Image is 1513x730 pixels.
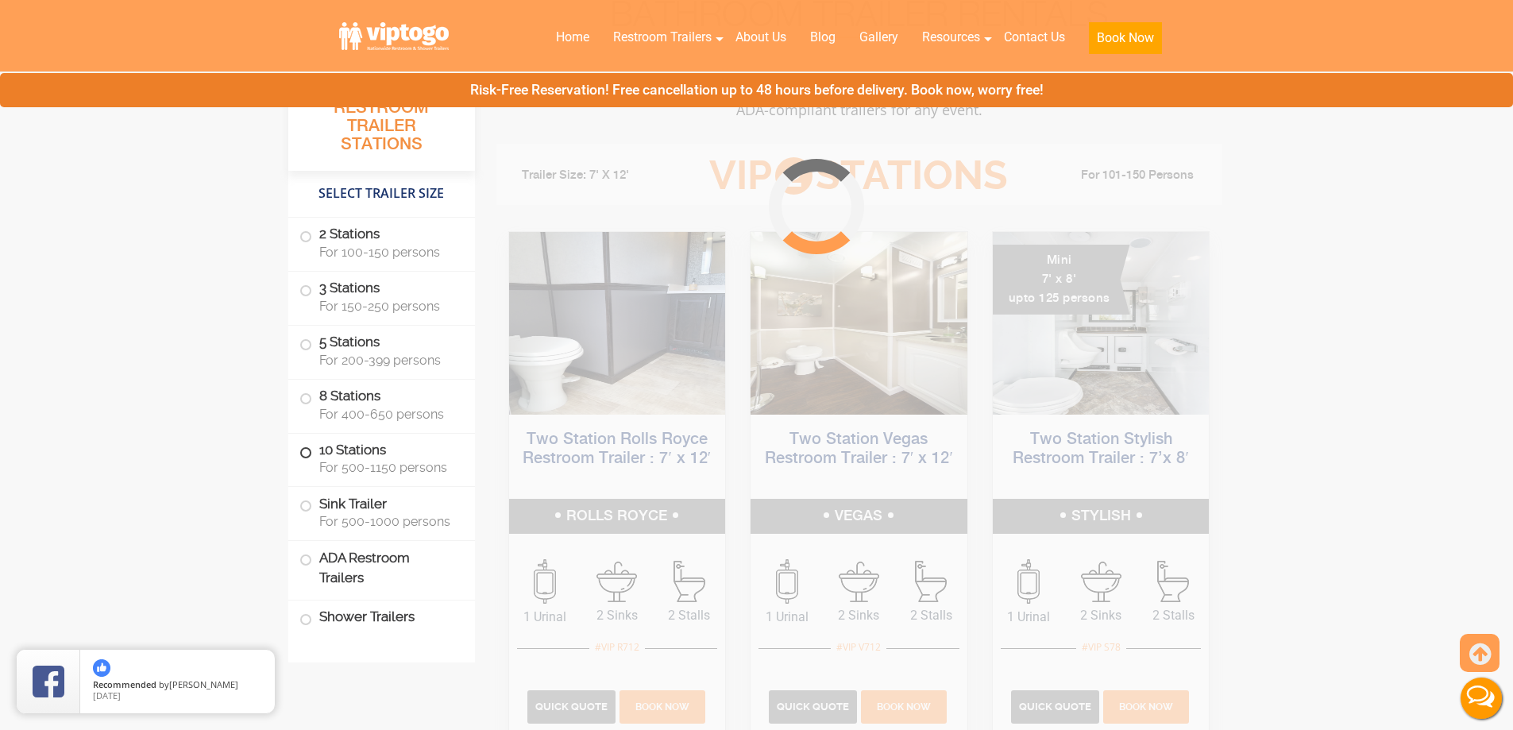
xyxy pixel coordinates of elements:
a: Gallery [847,20,910,55]
a: Resources [910,20,992,55]
label: 2 Stations [299,218,464,267]
a: Blog [798,20,847,55]
a: Quick Quote [1011,698,1102,713]
a: Two Station Vegas Restroom Trailer : 7′ x 12′ [765,431,953,467]
span: 2 Stalls [895,606,967,625]
img: thumbs up icon [93,659,110,677]
span: 2 Sinks [823,606,895,625]
label: 5 Stations [299,326,464,375]
span: For 100-150 persons [319,245,456,260]
img: an icon of urinal [534,559,556,604]
a: Book Now [617,698,707,713]
span: For 200-399 persons [319,353,456,368]
span: Recommended [93,678,156,690]
h4: Select Trailer Size [288,179,475,209]
img: A mini restroom trailer with two separate stations and separate doors for males and females [993,232,1210,415]
a: Contact Us [992,20,1077,55]
span: Quick Quote [777,701,849,713]
h5: STYLISH [993,499,1210,534]
img: Side view of two station restroom trailer with separate doors for males and females [751,232,967,415]
div: #VIP S78 [1076,637,1126,658]
label: 3 Stations [299,272,464,321]
span: For 500-1000 persons [319,514,456,529]
div: #VIP R712 [589,637,645,658]
li: Trailer Size: 7' X 12' [508,152,685,199]
a: Book Now [1077,20,1174,64]
span: 2 [775,157,812,195]
span: For 150-250 persons [319,299,456,314]
a: Quick Quote [527,698,618,713]
h5: VEGAS [751,499,967,534]
a: Two Station Rolls Royce Restroom Trailer : 7′ x 12′ [523,431,711,467]
h3: VIP Stations [685,154,1032,198]
img: an icon of stall [1157,561,1189,602]
li: For 101-150 Persons [1033,166,1211,185]
img: Review Rating [33,666,64,697]
a: About Us [724,20,798,55]
span: [DATE] [93,689,121,701]
span: 2 Stalls [1137,606,1210,625]
h5: ROLLS ROYCE [509,499,726,534]
a: Restroom Trailers [601,20,724,55]
button: Book Now [1089,22,1162,54]
img: an icon of urinal [1017,559,1040,604]
img: Side view of two station restroom trailer with separate doors for males and females [509,232,726,415]
img: an icon of sink [839,562,879,602]
span: Book Now [1119,701,1173,713]
span: [PERSON_NAME] [169,678,238,690]
span: For 500-1150 persons [319,460,456,475]
span: 2 Sinks [581,606,653,625]
span: 1 Urinal [509,608,581,627]
img: an icon of urinal [776,559,798,604]
span: by [93,680,262,691]
span: 2 Sinks [1065,606,1137,625]
span: 1 Urinal [751,608,823,627]
label: Sink Trailer [299,487,464,536]
label: 8 Stations [299,380,464,429]
span: Quick Quote [1019,701,1091,713]
label: Shower Trailers [299,601,464,635]
span: Quick Quote [535,701,608,713]
img: an icon of stall [674,561,705,602]
a: Home [544,20,601,55]
a: Two Station Stylish Restroom Trailer : 7’x 8′ [1013,431,1188,467]
span: 2 Stalls [653,606,725,625]
div: Mini 7' x 8' upto 125 persons [993,245,1130,315]
span: For 400-650 persons [319,407,456,422]
img: an icon of sink [1081,562,1121,602]
img: an icon of stall [915,561,947,602]
a: Book Now [1101,698,1191,713]
button: Live Chat [1449,666,1513,730]
span: Book Now [635,701,689,713]
span: 1 Urinal [993,608,1065,627]
span: Book Now [877,701,931,713]
h3: All Portable Restroom Trailer Stations [288,75,475,171]
div: #VIP V712 [831,637,886,658]
label: 10 Stations [299,434,464,483]
label: ADA Restroom Trailers [299,541,464,595]
a: Quick Quote [769,698,859,713]
img: an icon of sink [596,562,637,602]
a: Book Now [859,698,949,713]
